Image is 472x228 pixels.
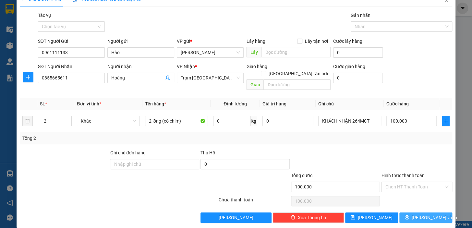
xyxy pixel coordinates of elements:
[266,70,331,77] span: [GEOGRAPHIC_DATA] tận nơi
[358,214,393,221] span: [PERSON_NAME]
[145,101,166,106] span: Tên hàng
[181,73,240,83] span: Trạm Sài Gòn
[107,38,174,45] div: Người gửi
[246,79,263,90] span: Giao
[262,116,313,126] input: 0
[246,39,265,44] span: Lấy hàng
[77,101,101,106] span: Đơn vị tính
[302,38,331,45] span: Lấy tận nơi
[345,212,398,223] button: save[PERSON_NAME]
[145,116,208,126] input: VD: Bàn, Ghế
[333,39,362,44] label: Cước lấy hàng
[38,13,51,18] label: Tác vụ
[38,63,105,70] div: SĐT Người Nhận
[107,63,174,70] div: Người nhận
[218,196,290,208] div: Chưa thanh toán
[442,118,449,124] span: plus
[177,64,195,69] span: VP Nhận
[110,159,199,169] input: Ghi chú đơn hàng
[333,47,383,58] input: Cước lấy hàng
[261,47,331,57] input: Dọc đường
[81,116,136,126] span: Khác
[22,135,183,142] div: Tổng: 2
[263,79,331,90] input: Dọc đường
[22,116,33,126] button: delete
[110,150,146,155] label: Ghi chú đơn hàng
[298,214,326,221] span: Xóa Thông tin
[442,116,450,126] button: plus
[291,173,312,178] span: Tổng cước
[23,75,33,80] span: plus
[273,212,344,223] button: deleteXóa Thông tin
[351,13,370,18] label: Gán nhãn
[412,214,457,221] span: [PERSON_NAME] và In
[316,98,384,110] th: Ghi chú
[40,101,45,106] span: SL
[200,150,215,155] span: Thu Hộ
[177,38,244,45] div: VP gửi
[23,72,33,82] button: plus
[219,214,253,221] span: [PERSON_NAME]
[291,215,295,220] span: delete
[399,212,452,223] button: printer[PERSON_NAME] và In
[333,73,383,83] input: Cước giao hàng
[38,38,105,45] div: SĐT Người Gửi
[381,173,424,178] label: Hình thức thanh toán
[246,47,261,57] span: Lấy
[246,64,267,69] span: Giao hàng
[333,64,365,69] label: Cước giao hàng
[405,215,409,220] span: printer
[165,75,170,80] span: user-add
[181,48,240,57] span: Phan Thiết
[262,101,286,106] span: Giá trị hàng
[251,116,257,126] span: kg
[386,101,409,106] span: Cước hàng
[351,215,355,220] span: save
[200,212,272,223] button: [PERSON_NAME]
[224,101,247,106] span: Định lượng
[318,116,381,126] input: Ghi Chú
